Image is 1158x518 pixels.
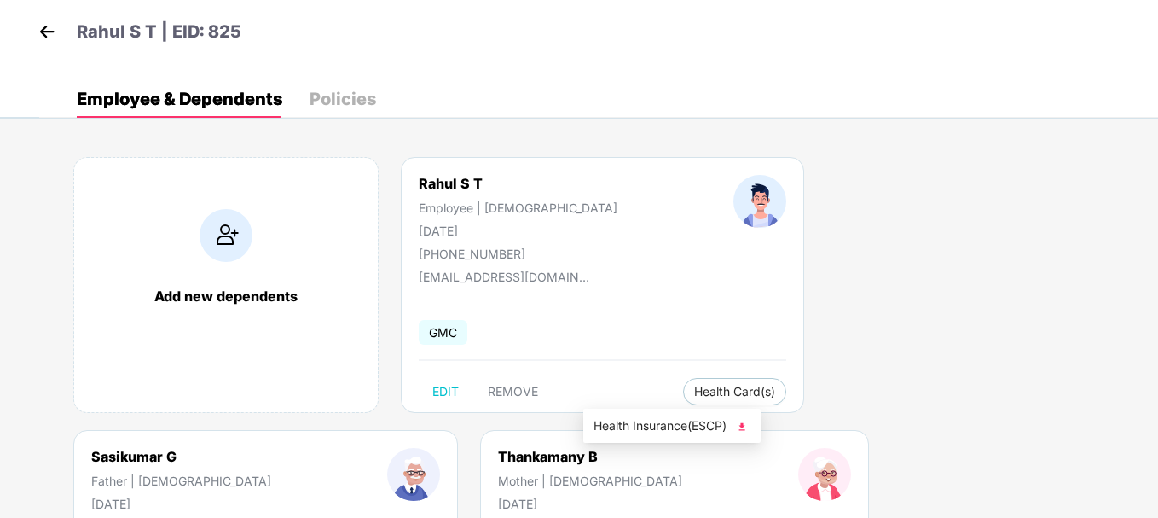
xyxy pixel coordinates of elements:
div: [PHONE_NUMBER] [419,247,617,261]
div: Sasikumar G [91,448,271,465]
button: REMOVE [474,378,552,405]
img: profileImage [733,175,786,228]
div: [DATE] [498,497,682,511]
div: Thankamany B [498,448,682,465]
img: profileImage [387,448,440,501]
span: Health Insurance(ESCP) [593,416,750,435]
div: Employee & Dependents [77,90,282,108]
div: [DATE] [91,497,271,511]
img: addIcon [200,209,252,262]
button: Health Card(s) [683,378,786,405]
span: Health Card(s) [694,387,775,396]
div: Rahul S T [419,175,617,192]
div: Policies [310,90,376,108]
span: REMOVE [488,385,538,399]
span: GMC [419,320,467,345]
div: Mother | [DEMOGRAPHIC_DATA] [498,474,682,488]
img: back [34,19,60,44]
div: [DATE] [419,224,617,238]
button: EDIT [419,378,472,405]
img: svg+xml;base64,PHN2ZyB4bWxucz0iaHR0cDovL3d3dy53My5vcmcvMjAwMC9zdmciIHhtbG5zOnhsaW5rPSJodHRwOi8vd3... [733,418,750,435]
div: Add new dependents [91,288,361,305]
div: [EMAIL_ADDRESS][DOMAIN_NAME] [419,270,589,284]
p: Rahul S T | EID: 825 [77,19,241,45]
img: profileImage [798,448,851,501]
span: EDIT [432,385,459,399]
div: Employee | [DEMOGRAPHIC_DATA] [419,201,617,215]
div: Father | [DEMOGRAPHIC_DATA] [91,474,271,488]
